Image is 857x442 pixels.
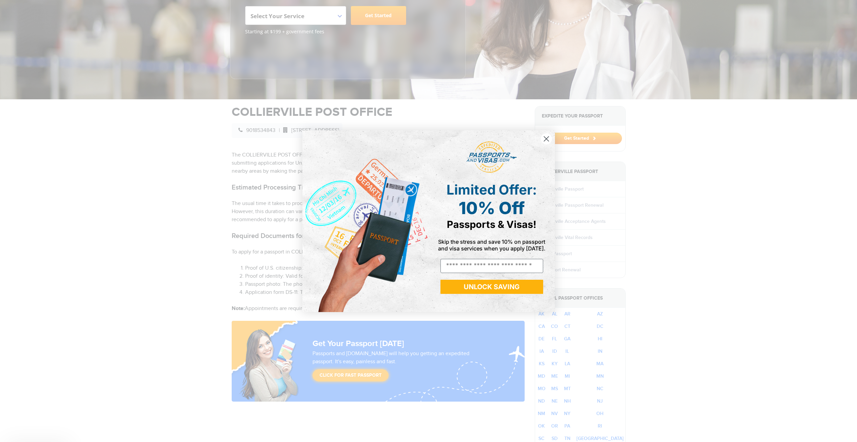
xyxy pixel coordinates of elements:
[447,181,537,198] span: Limited Offer:
[302,130,429,312] img: de9cda0d-0715-46ca-9a25-073762a91ba7.png
[438,238,546,252] span: Skip the stress and save 10% on passport and visa services when you apply [DATE].
[459,198,525,218] span: 10% Off
[440,280,543,294] button: UNLOCK SAVING
[466,141,517,173] img: passports and visas
[540,133,552,145] button: Close dialog
[447,218,536,230] span: Passports & Visas!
